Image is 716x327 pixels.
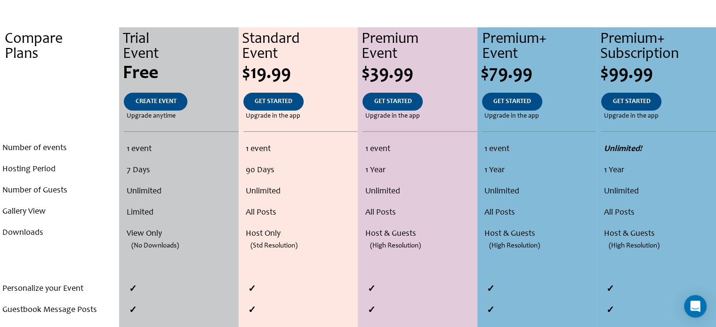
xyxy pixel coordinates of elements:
[484,111,539,122] span: Upgrade in the app
[484,223,594,245] li: Host & Guests
[246,139,355,160] li: 1 event
[243,93,304,111] a: GET STARTED
[365,139,475,160] li: 1 event
[603,160,713,181] li: 1 Year
[122,64,238,83] div: Free
[48,93,72,111] a: .
[493,98,531,105] span: GET STARTED
[126,139,235,160] li: 1 event
[370,235,420,256] span: (High Resolution)
[126,181,235,202] li: Unlimited
[608,235,659,256] span: (High Resolution)
[246,223,355,245] li: Host Only
[246,181,355,202] li: Unlimited
[603,145,642,153] strong: Unlimited!
[2,300,117,321] li: Guestbook Message Posts
[361,32,477,62] div: Premium Event
[600,32,716,62] div: Premium+ Subscription
[603,111,658,122] span: Upgrade in the app
[2,138,117,159] li: Number of events
[124,93,187,111] a: CREATE EVENT
[131,235,178,256] span: (No Downloads)
[603,223,713,245] li: Host & Guests
[484,160,594,181] li: 1 Year
[482,32,596,62] div: Premium+ Event
[242,64,358,83] div: $19.99
[684,295,707,318] div: Open Intercom Messenger
[365,223,475,245] li: Host & Guests
[255,98,292,105] span: GET STARTED
[365,111,419,122] span: Upgrade in the app
[2,279,117,300] li: Personalize your Event
[374,98,411,105] span: GET STARTED
[126,160,235,181] li: 7 Days
[126,223,235,245] li: View Only
[612,98,650,105] span: GET STARTED
[481,64,596,83] div: $79.99
[5,32,119,62] div: Compare Plans
[2,223,117,244] li: Downloads
[601,93,661,111] a: GET STARTED
[365,202,475,223] li: All Posts
[362,93,423,111] a: GET STARTED
[57,64,62,83] span: .
[2,180,117,201] li: Number of Guests
[603,202,713,223] li: All Posts
[246,160,355,181] li: 90 Days
[489,235,540,256] span: (High Resolution)
[246,111,300,122] span: Upgrade in the app
[59,98,61,105] span: .
[242,32,358,62] div: Standard Event
[484,202,594,223] li: All Posts
[135,98,176,105] span: CREATE EVENT
[122,32,238,62] div: Trial Event
[126,111,175,122] span: Upgrade anytime
[365,160,475,181] li: 1 Year
[482,93,542,111] a: GET STARTED
[126,202,235,223] li: Limited
[484,181,594,202] li: Unlimited
[250,235,298,256] span: (Std Resolution)
[365,181,475,202] li: Unlimited
[246,202,355,223] li: All Posts
[59,113,61,120] span: .
[2,201,117,223] li: Gallery View
[603,181,713,202] li: Unlimited
[600,64,716,83] div: $99.99
[361,64,477,83] div: $39.99
[484,139,594,160] li: 1 event
[2,159,117,180] li: Hosting Period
